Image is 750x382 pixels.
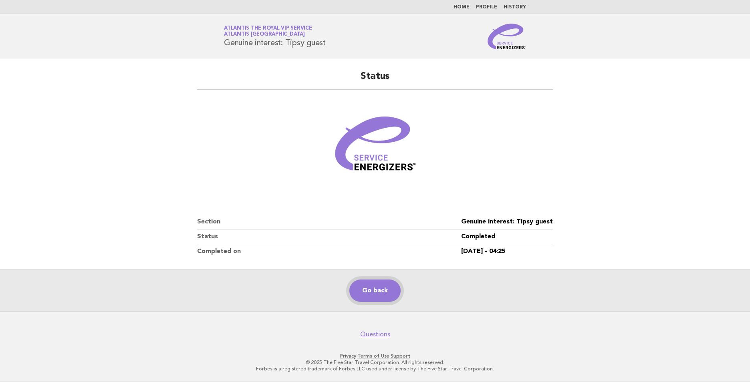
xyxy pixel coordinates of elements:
[340,353,356,359] a: Privacy
[476,5,497,10] a: Profile
[360,330,390,338] a: Questions
[327,99,423,195] img: Verified
[504,5,526,10] a: History
[224,32,305,37] span: Atlantis [GEOGRAPHIC_DATA]
[349,279,401,302] a: Go back
[130,353,620,359] p: · ·
[224,26,312,37] a: Atlantis the Royal VIP ServiceAtlantis [GEOGRAPHIC_DATA]
[197,229,461,244] dt: Status
[454,5,470,10] a: Home
[488,24,526,49] img: Service Energizers
[197,70,553,90] h2: Status
[197,244,461,259] dt: Completed on
[357,353,389,359] a: Terms of Use
[224,26,326,47] h1: Genuine interest: Tipsy guest
[461,229,553,244] dd: Completed
[461,244,553,259] dd: [DATE] - 04:25
[130,359,620,366] p: © 2025 The Five Star Travel Corporation. All rights reserved.
[391,353,410,359] a: Support
[461,215,553,229] dd: Genuine interest: Tipsy guest
[197,215,461,229] dt: Section
[130,366,620,372] p: Forbes is a registered trademark of Forbes LLC used under license by The Five Star Travel Corpora...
